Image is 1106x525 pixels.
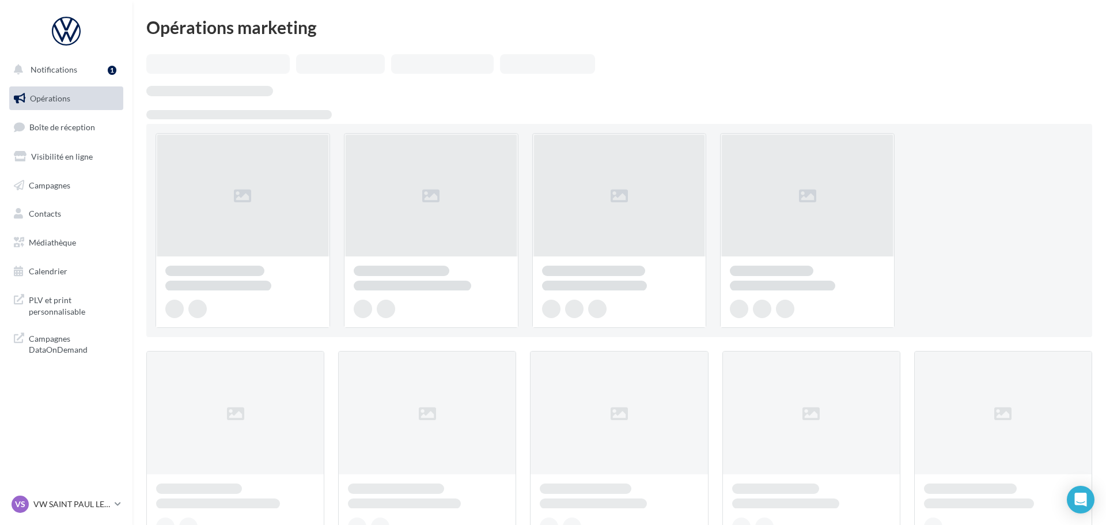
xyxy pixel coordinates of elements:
[7,259,126,284] a: Calendrier
[7,202,126,226] a: Contacts
[33,498,110,510] p: VW SAINT PAUL LES DAX
[7,86,126,111] a: Opérations
[7,326,126,360] a: Campagnes DataOnDemand
[7,231,126,255] a: Médiathèque
[146,18,1092,36] div: Opérations marketing
[29,122,95,132] span: Boîte de réception
[7,58,121,82] button: Notifications 1
[7,173,126,198] a: Campagnes
[7,145,126,169] a: Visibilité en ligne
[1067,486,1094,513] div: Open Intercom Messenger
[15,498,25,510] span: VS
[29,209,61,218] span: Contacts
[29,237,76,247] span: Médiathèque
[9,493,123,515] a: VS VW SAINT PAUL LES DAX
[29,180,70,190] span: Campagnes
[108,66,116,75] div: 1
[31,65,77,74] span: Notifications
[7,288,126,322] a: PLV et print personnalisable
[29,292,119,317] span: PLV et print personnalisable
[29,266,67,276] span: Calendrier
[7,115,126,139] a: Boîte de réception
[29,331,119,356] span: Campagnes DataOnDemand
[31,152,93,161] span: Visibilité en ligne
[30,93,70,103] span: Opérations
